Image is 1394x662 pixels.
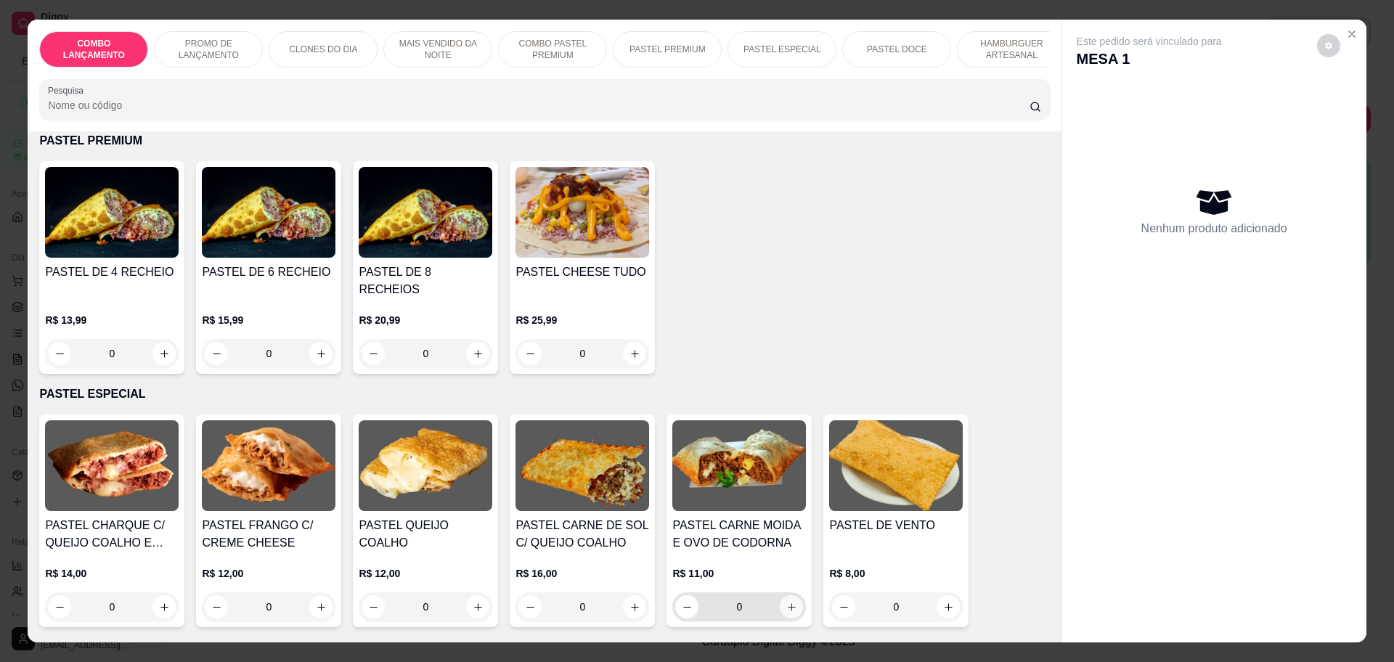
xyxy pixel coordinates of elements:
[515,313,649,327] p: R$ 25,99
[743,44,821,55] p: PASTEL ESPECIAL
[623,595,646,618] button: increase-product-quantity
[396,38,480,61] p: MAIS VENDIDO DA NOITE
[829,517,963,534] h4: PASTEL DE VENTO
[937,595,960,618] button: increase-product-quantity
[359,313,492,327] p: R$ 20,99
[515,263,649,281] h4: PASTEL CHEESE TUDO
[672,566,806,581] p: R$ 11,00
[202,517,335,552] h4: PASTEL FRANGO C/ CREME CHEESE
[515,167,649,258] img: product-image
[309,595,333,618] button: increase-product-quantity
[202,313,335,327] p: R$ 15,99
[166,38,250,61] p: PROMO DE LANÇAMENTO
[780,595,803,618] button: increase-product-quantity
[205,595,228,618] button: decrease-product-quantity
[39,132,1049,150] p: PASTEL PREMIUM
[629,44,706,55] p: PASTEL PREMIUM
[672,517,806,552] h4: PASTEL CARNE MOIDA E OVO DE CODORNA
[466,595,489,618] button: increase-product-quantity
[1317,34,1340,57] button: decrease-product-quantity
[202,566,335,581] p: R$ 12,00
[675,595,698,618] button: decrease-product-quantity
[510,38,595,61] p: COMBO PASTEL PREMIUM
[359,263,492,298] h4: PASTEL DE 8 RECHEIOS
[45,517,179,552] h4: PASTEL CHARQUE C/ QUEIJO COALHO E MEL
[45,263,179,281] h4: PASTEL DE 4 RECHEIO
[829,420,963,511] img: product-image
[202,420,335,511] img: product-image
[48,84,89,97] label: Pesquisa
[515,517,649,552] h4: PASTEL CARNE DE SOL C/ QUEIJO COALHO
[39,385,1049,403] p: PASTEL ESPECIAL
[1141,220,1287,237] p: Nenhum produto adicionado
[1077,49,1222,69] p: MESA 1
[1077,34,1222,49] p: Este pedido será vinculado para
[359,167,492,258] img: product-image
[515,566,649,581] p: R$ 16,00
[515,420,649,511] img: product-image
[202,167,335,258] img: product-image
[1340,23,1364,46] button: Close
[48,595,71,618] button: decrease-product-quantity
[867,44,927,55] p: PASTEL DOCE
[832,595,855,618] button: decrease-product-quantity
[289,44,357,55] p: CLONES DO DIA
[45,167,179,258] img: product-image
[45,566,179,581] p: R$ 14,00
[52,38,136,61] p: COMBO LANÇAMENTO
[969,38,1053,61] p: HAMBURGUER ARTESANAL
[359,517,492,552] h4: PASTEL QUEIJO COALHO
[672,420,806,511] img: product-image
[518,595,542,618] button: decrease-product-quantity
[829,566,963,581] p: R$ 8,00
[359,566,492,581] p: R$ 12,00
[202,263,335,281] h4: PASTEL DE 6 RECHEIO
[39,639,1049,656] p: PASTEL DOCE
[45,313,179,327] p: R$ 13,99
[359,420,492,511] img: product-image
[48,98,1029,113] input: Pesquisa
[152,595,176,618] button: increase-product-quantity
[362,595,385,618] button: decrease-product-quantity
[45,420,179,511] img: product-image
